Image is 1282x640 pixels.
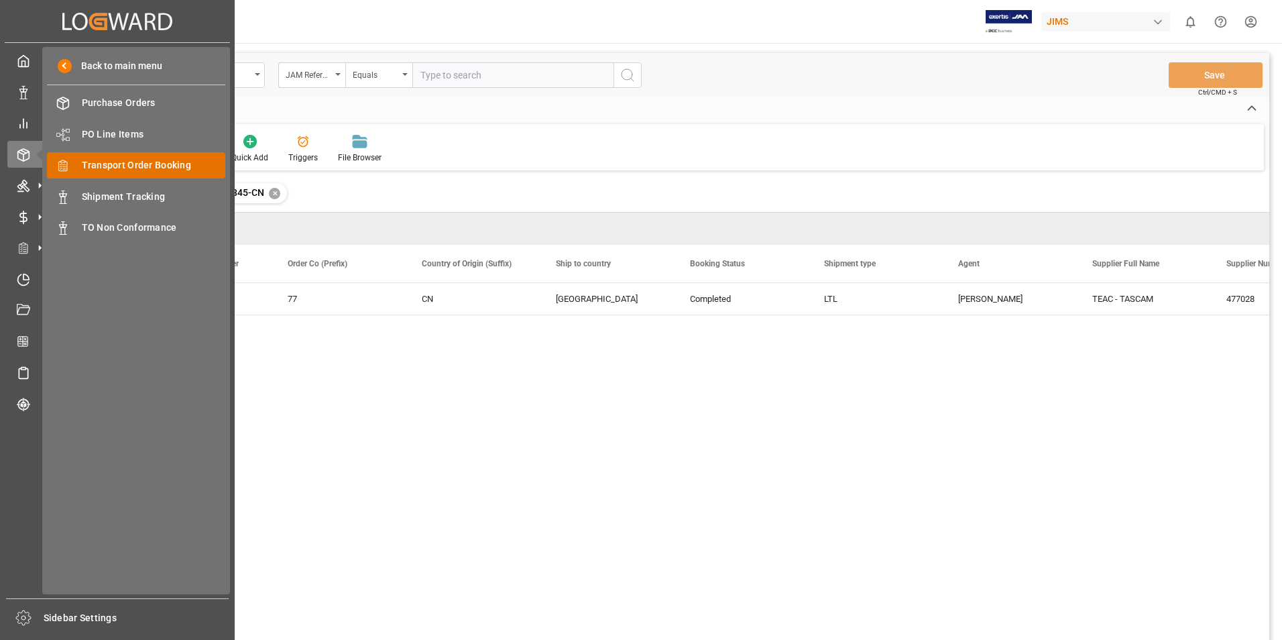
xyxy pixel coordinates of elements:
span: Agent [958,259,980,268]
span: 77-10345-CN [207,187,264,198]
div: Completed [690,284,792,315]
button: Help Center [1206,7,1236,37]
a: My Cockpit [7,48,227,74]
span: Ctrl/CMD + S [1198,87,1237,97]
input: Type to search [412,62,614,88]
div: JAM Reference Number [286,66,331,81]
span: Shipment type [824,259,876,268]
a: My Reports [7,110,227,136]
a: Sailing Schedules [7,360,227,386]
div: LTL [824,284,926,315]
span: Booking Status [690,259,745,268]
div: Triggers [288,152,318,164]
a: CO2 Calculator [7,328,227,354]
a: Document Management [7,297,227,323]
button: JIMS [1041,9,1175,34]
span: Order Co (Prefix) [288,259,347,268]
div: Quick Add [231,152,268,164]
div: Equals [353,66,398,81]
span: Back to main menu [72,59,162,73]
button: open menu [345,62,412,88]
span: Supplier Full Name [1092,259,1159,268]
a: Purchase Orders [47,90,225,116]
a: TO Non Conformance [47,215,225,241]
a: Transport Order Booking [47,152,225,178]
div: File Browser [338,152,382,164]
span: Purchase Orders [82,96,226,110]
div: TEAC - TASCAM [1076,283,1210,315]
button: Save [1169,62,1263,88]
div: 77 [288,284,390,315]
span: Transport Order Booking [82,158,226,172]
a: PO Line Items [47,121,225,147]
span: Shipment Tracking [82,190,226,204]
button: show 0 new notifications [1175,7,1206,37]
span: Sidebar Settings [44,611,229,625]
a: Shipment Tracking [47,183,225,209]
img: Exertis%20JAM%20-%20Email%20Logo.jpg_1722504956.jpg [986,10,1032,34]
a: Tracking Shipment [7,390,227,417]
div: [PERSON_NAME] [958,284,1060,315]
div: JIMS [1041,12,1170,32]
span: PO Line Items [82,127,226,142]
span: Country of Origin (Suffix) [422,259,512,268]
span: TO Non Conformance [82,221,226,235]
div: ✕ [269,188,280,199]
button: search button [614,62,642,88]
div: CN [422,284,524,315]
a: Data Management [7,78,227,105]
div: [GEOGRAPHIC_DATA] [556,284,658,315]
span: Ship to country [556,259,611,268]
a: Timeslot Management V2 [7,266,227,292]
button: open menu [278,62,345,88]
